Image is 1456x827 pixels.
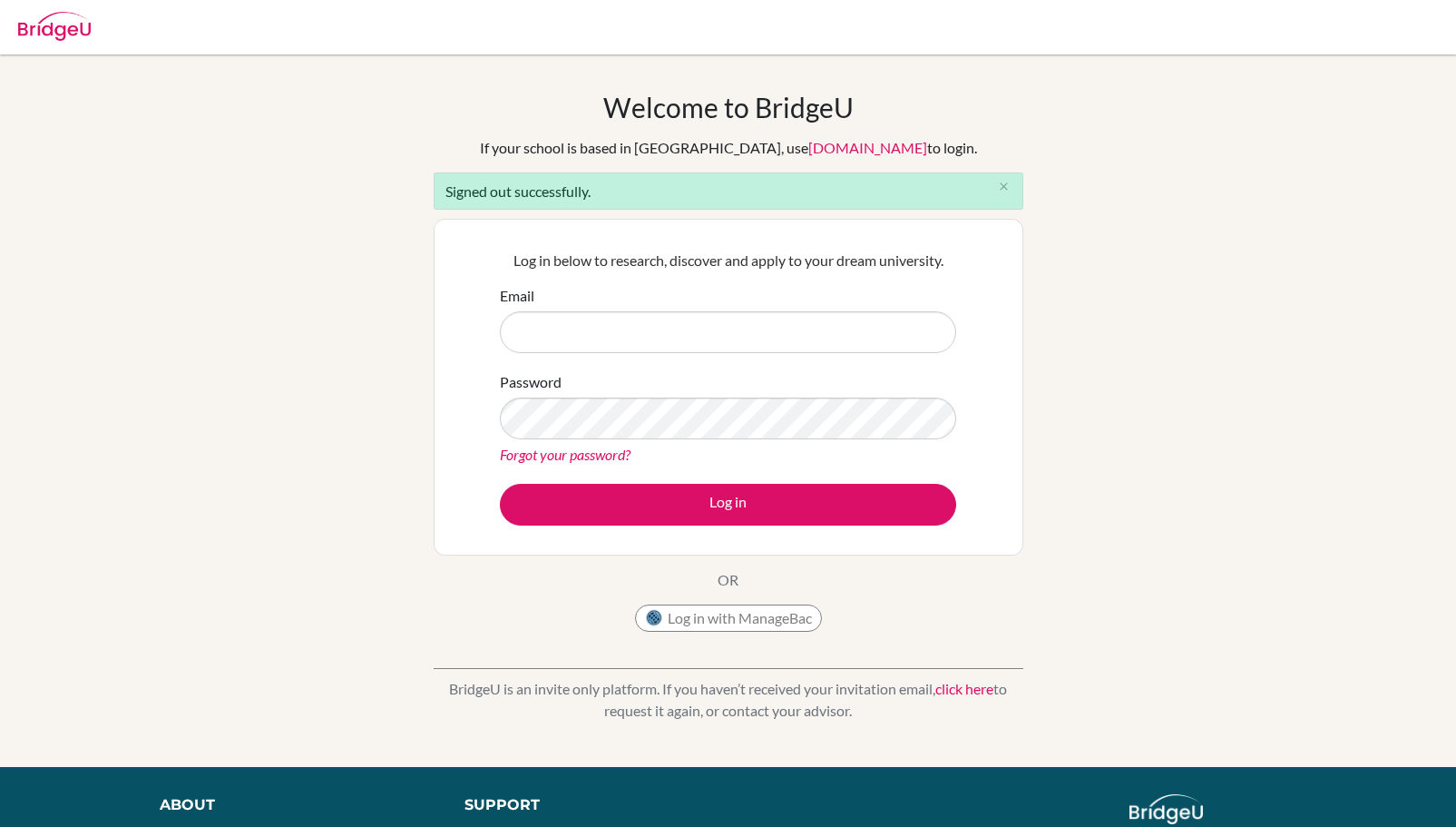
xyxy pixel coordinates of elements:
[18,12,91,41] img: Bridge-U
[500,285,534,307] label: Email
[480,137,977,159] div: If your school is based in [GEOGRAPHIC_DATA], use to login.
[464,794,708,816] div: Support
[500,484,956,526] button: Log in
[160,794,424,816] div: About
[500,446,630,463] a: Forgot your password?
[500,250,956,271] p: Log in below to research, discover and apply to your dream university.
[434,172,1023,210] div: Signed out successfully.
[986,173,1022,201] button: Close
[808,139,927,156] a: [DOMAIN_NAME]
[935,680,993,697] a: click here
[500,371,562,393] label: Password
[1129,794,1203,824] img: logo_white@2x-f4f0deed5e89b7ecb1c2cc34c3e3d731f90f0f143d5ea2071677605dd97b5244.png
[434,678,1023,722] p: BridgeU is an invite only platform. If you haven’t received your invitation email, to request it ...
[635,605,822,632] button: Log in with ManageBac
[718,569,738,591] p: OR
[997,180,1011,193] i: close
[603,91,854,123] h1: Welcome to BridgeU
